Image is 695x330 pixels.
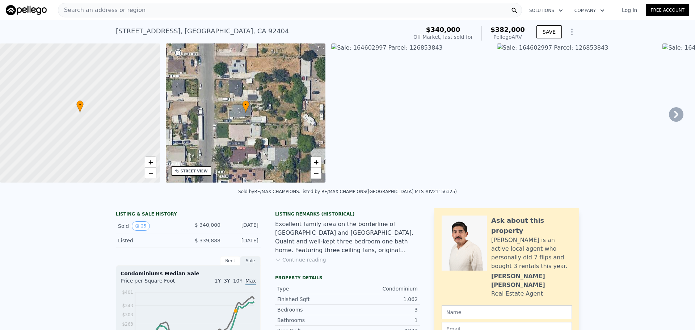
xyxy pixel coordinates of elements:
[116,211,261,218] div: LISTING & SALE HISTORY
[613,7,646,14] a: Log In
[224,278,230,284] span: 3Y
[491,289,543,298] div: Real Estate Agent
[121,277,188,289] div: Price per Square Foot
[122,322,133,327] tspan: $263
[314,158,319,167] span: +
[121,270,256,277] div: Condominiums Median Sale
[347,285,418,292] div: Condominium
[275,220,420,255] div: Excellent family area on the borderline of [GEOGRAPHIC_DATA] and [GEOGRAPHIC_DATA]. Quaint and we...
[347,317,418,324] div: 1
[148,168,153,177] span: −
[565,25,579,39] button: Show Options
[490,26,525,33] span: $382,000
[442,305,572,319] input: Name
[311,168,321,179] a: Zoom out
[347,306,418,313] div: 3
[646,4,689,16] a: Free Account
[220,256,240,266] div: Rent
[491,236,572,271] div: [PERSON_NAME] is an active local agent who personally did 7 flips and bought 3 rentals this year.
[314,168,319,177] span: −
[122,303,133,308] tspan: $343
[233,278,243,284] span: 10Y
[277,317,347,324] div: Bathrooms
[145,168,156,179] a: Zoom out
[275,275,420,281] div: Property details
[347,296,418,303] div: 1,062
[242,100,249,113] div: •
[523,4,569,17] button: Solutions
[226,237,258,244] div: [DATE]
[536,25,562,38] button: SAVE
[426,26,460,33] span: $340,000
[491,216,572,236] div: Ask about this property
[300,189,457,194] div: Listed by RE/MAX CHAMPIONS ([GEOGRAPHIC_DATA] MLS #IV21156325)
[195,222,220,228] span: $ 340,000
[490,33,525,41] div: Pellego ARV
[277,296,347,303] div: Finished Sqft
[195,238,220,243] span: $ 339,888
[116,26,289,36] div: [STREET_ADDRESS] , [GEOGRAPHIC_DATA] , CA 92404
[181,168,208,174] div: STREET VIEW
[497,43,657,183] img: Sale: 164602997 Parcel: 126853843
[6,5,47,15] img: Pellego
[118,221,182,231] div: Sold
[118,237,182,244] div: Listed
[58,6,146,14] span: Search an address or region
[491,272,572,289] div: [PERSON_NAME] [PERSON_NAME]
[413,33,473,41] div: Off Market, last sold for
[148,158,153,167] span: +
[569,4,610,17] button: Company
[245,278,256,285] span: Max
[226,221,258,231] div: [DATE]
[238,189,300,194] div: Sold by RE/MAX CHAMPIONS .
[132,221,149,231] button: View historical data
[122,312,133,317] tspan: $303
[122,290,133,295] tspan: $401
[76,101,84,108] span: •
[277,306,347,313] div: Bedrooms
[275,256,326,263] button: Continue reading
[311,157,321,168] a: Zoom in
[242,101,249,108] span: •
[76,100,84,113] div: •
[277,285,347,292] div: Type
[275,211,420,217] div: Listing Remarks (Historical)
[215,278,221,284] span: 1Y
[331,43,491,183] img: Sale: 164602997 Parcel: 126853843
[240,256,261,266] div: Sale
[145,157,156,168] a: Zoom in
